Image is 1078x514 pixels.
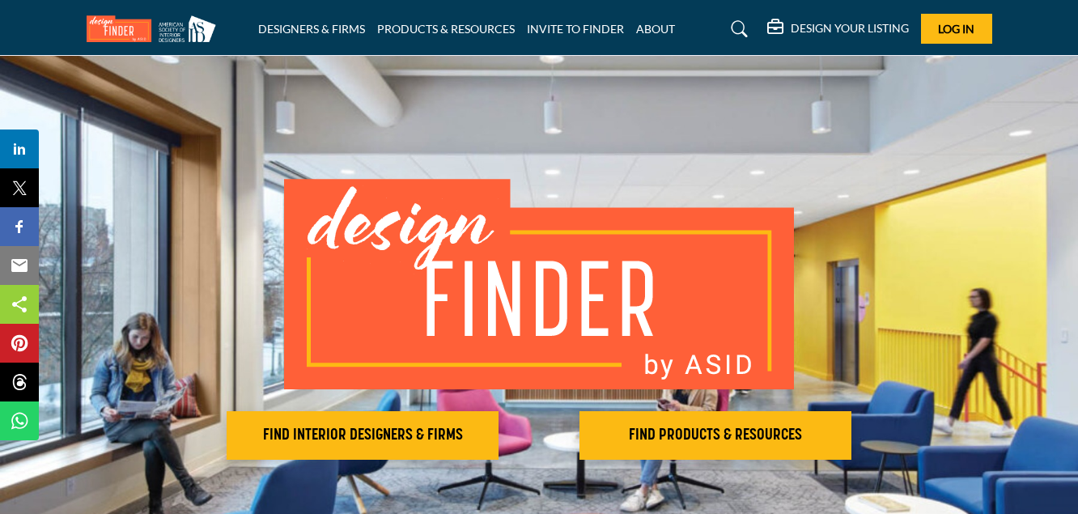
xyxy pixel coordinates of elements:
[938,22,974,36] span: Log In
[258,22,365,36] a: DESIGNERS & FIRMS
[579,411,851,460] button: FIND PRODUCTS & RESOURCES
[377,22,515,36] a: PRODUCTS & RESOURCES
[584,426,847,445] h2: FIND PRODUCTS & RESOURCES
[284,179,794,389] img: image
[791,21,909,36] h5: DESIGN YOUR LISTING
[231,426,494,445] h2: FIND INTERIOR DESIGNERS & FIRMS
[636,22,675,36] a: ABOUT
[227,411,499,460] button: FIND INTERIOR DESIGNERS & FIRMS
[715,16,758,42] a: Search
[921,14,992,44] button: Log In
[527,22,624,36] a: INVITE TO FINDER
[767,19,909,39] div: DESIGN YOUR LISTING
[87,15,224,42] img: Site Logo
